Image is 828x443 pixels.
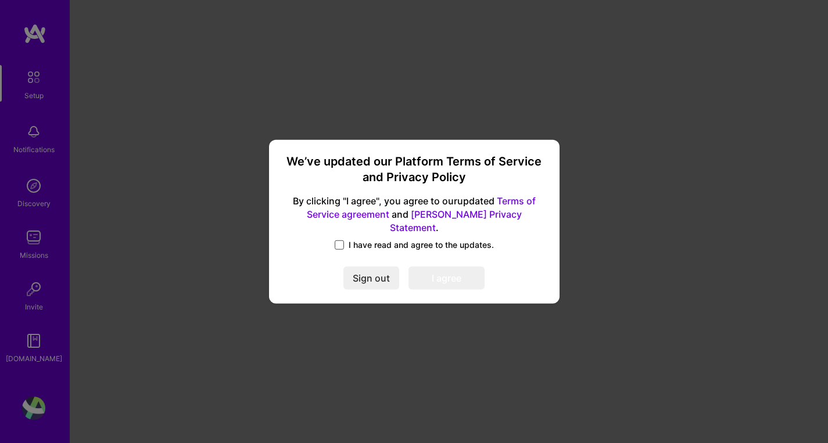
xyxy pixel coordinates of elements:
span: By clicking "I agree", you agree to our updated and . [283,195,546,235]
span: I have read and agree to the updates. [349,239,494,251]
button: I agree [408,266,485,290]
button: Sign out [343,266,399,290]
a: Terms of Service agreement [307,195,536,220]
h3: We’ve updated our Platform Terms of Service and Privacy Policy [283,153,546,185]
a: [PERSON_NAME] Privacy Statement [390,208,522,233]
